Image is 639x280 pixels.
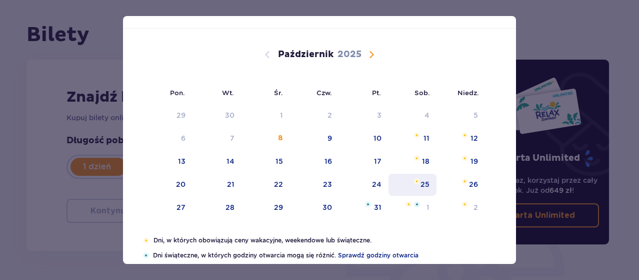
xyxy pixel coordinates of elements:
div: 19 [470,156,478,166]
td: Data niedostępna. niedziela, 5 października 2025 [436,105,485,127]
div: 13 [178,156,185,166]
td: piątek, 10 października 2025 [339,128,388,150]
div: 18 [422,156,429,166]
div: 5 [473,110,478,120]
td: Data niedostępna. środa, 1 października 2025 [241,105,290,127]
div: 2 [473,202,478,212]
img: Pomarańczowa gwiazdka [461,178,468,184]
td: poniedziałek, 27 października 2025 [143,197,192,219]
td: niedziela, 2 listopada 2025 [436,197,485,219]
button: Poprzedni miesiąc [261,49,273,61]
div: 17 [374,156,381,166]
img: Pomarańczowa gwiazdka [413,178,420,184]
div: 20 [176,179,185,189]
div: 30 [225,110,234,120]
p: Dni, w których obowiązują ceny wakacyjne, weekendowe lub świąteczne. [153,236,496,245]
div: 29 [274,202,283,212]
td: środa, 8 października 2025 [241,128,290,150]
td: Data niedostępna. czwartek, 2 października 2025 [290,105,339,127]
td: Data niedostępna. poniedziałek, 6 października 2025 [143,128,192,150]
div: 22 [274,179,283,189]
td: sobota, 25 października 2025 [388,174,437,196]
img: Pomarańczowa gwiazdka [413,132,420,138]
p: 2025 [337,49,361,61]
td: piątek, 24 października 2025 [339,174,388,196]
small: Niedz. [457,89,479,97]
div: 2 [327,110,332,120]
div: 6 [181,133,185,143]
img: Pomarańczowa gwiazdka [461,201,468,207]
div: 16 [324,156,332,166]
div: 24 [372,179,381,189]
td: wtorek, 28 października 2025 [192,197,242,219]
div: 29 [176,110,185,120]
td: sobota, 18 października 2025 [388,151,437,173]
div: 1 [280,110,283,120]
td: czwartek, 23 października 2025 [290,174,339,196]
td: niedziela, 26 października 2025 [436,174,485,196]
td: wtorek, 14 października 2025 [192,151,242,173]
div: 4 [424,110,429,120]
p: Dni świąteczne, w których godziny otwarcia mogą się różnić. [153,251,496,260]
div: 28 [225,202,234,212]
img: Pomarańczowa gwiazdka [413,155,420,161]
small: Wt. [222,89,234,97]
div: 31 [374,202,381,212]
div: 26 [469,179,478,189]
div: 12 [470,133,478,143]
div: 3 [377,110,381,120]
small: Pt. [372,89,381,97]
img: Niebieska gwiazdka [365,201,371,207]
div: 1 [426,202,429,212]
p: Październik [278,49,333,61]
td: wtorek, 21 października 2025 [192,174,242,196]
small: Pon. [170,89,185,97]
td: czwartek, 16 października 2025 [290,151,339,173]
div: 9 [327,133,332,143]
small: Sob. [414,89,430,97]
img: Pomarańczowa gwiazdka [461,155,468,161]
div: 27 [176,202,185,212]
td: Data niedostępna. wtorek, 30 września 2025 [192,105,242,127]
td: poniedziałek, 13 października 2025 [143,151,192,173]
div: 7 [230,133,234,143]
td: sobota, 11 października 2025 [388,128,437,150]
div: 30 [322,202,332,212]
td: czwartek, 9 października 2025 [290,128,339,150]
div: 23 [323,179,332,189]
div: 21 [227,179,234,189]
td: piątek, 17 października 2025 [339,151,388,173]
div: 8 [278,133,283,143]
div: 14 [226,156,234,166]
td: poniedziałek, 20 października 2025 [143,174,192,196]
td: piątek, 31 października 2025 [339,197,388,219]
td: Data niedostępna. poniedziałek, 29 września 2025 [143,105,192,127]
img: Pomarańczowa gwiazdka [143,237,149,243]
small: Śr. [274,89,283,97]
small: Czw. [316,89,332,97]
a: Sprawdź godziny otwarcia [338,251,418,260]
td: sobota, 1 listopada 2025 [388,197,437,219]
div: 10 [373,133,381,143]
td: czwartek, 30 października 2025 [290,197,339,219]
td: środa, 15 października 2025 [241,151,290,173]
img: Niebieska gwiazdka [414,201,420,207]
div: 15 [275,156,283,166]
td: niedziela, 12 października 2025 [436,128,485,150]
td: środa, 29 października 2025 [241,197,290,219]
img: Pomarańczowa gwiazdka [405,201,412,207]
img: Pomarańczowa gwiazdka [461,132,468,138]
td: niedziela, 19 października 2025 [436,151,485,173]
img: Niebieska gwiazdka [143,252,149,258]
td: Data niedostępna. piątek, 3 października 2025 [339,105,388,127]
div: 25 [420,179,429,189]
td: środa, 22 października 2025 [241,174,290,196]
button: Następny miesiąc [365,49,377,61]
div: 11 [423,133,429,143]
td: Data niedostępna. sobota, 4 października 2025 [388,105,437,127]
td: Data niedostępna. wtorek, 7 października 2025 [192,128,242,150]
